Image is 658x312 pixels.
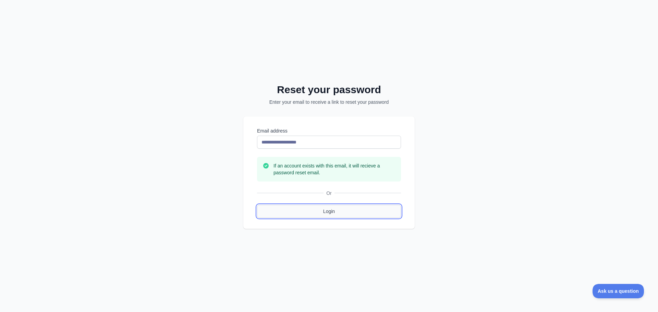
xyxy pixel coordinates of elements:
[273,162,395,176] h3: If an account exists with this email, it will recieve a password reset email.
[252,84,406,96] h2: Reset your password
[252,99,406,105] p: Enter your email to receive a link to reset your password
[257,127,401,134] label: Email address
[257,205,401,218] a: Login
[593,284,644,298] iframe: Toggle Customer Support
[324,190,334,197] span: Or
